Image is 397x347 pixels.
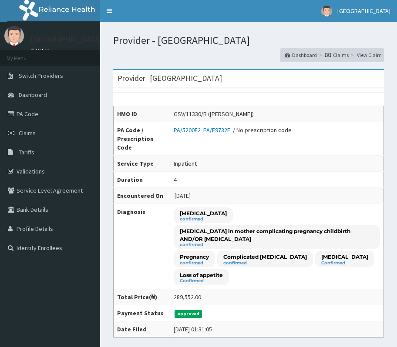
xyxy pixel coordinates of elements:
[321,261,368,265] small: Confirmed
[174,325,212,334] div: [DATE] 01:31:05
[180,279,223,283] small: Confirmed
[4,26,24,46] img: User Image
[19,91,47,99] span: Dashboard
[203,126,233,134] a: PA/F9732F
[174,293,201,301] div: 289,552.00
[180,210,227,217] p: [MEDICAL_DATA]
[174,126,203,134] a: PA/5200E2
[180,261,209,265] small: confirmed
[174,159,197,168] div: Inpatient
[30,35,102,43] p: [GEOGRAPHIC_DATA]
[19,129,36,137] span: Claims
[114,155,170,171] th: Service Type
[321,6,332,17] img: User Image
[114,321,170,337] th: Date Filed
[223,253,307,260] p: Complicated [MEDICAL_DATA]
[180,227,374,242] p: [MEDICAL_DATA] in mother complicating pregnancy childbirth AND/OR [MEDICAL_DATA]
[113,35,384,46] h1: Provider - [GEOGRAPHIC_DATA]
[19,148,34,156] span: Tariffs
[175,192,191,200] span: [DATE]
[114,106,170,122] th: HMO ID
[174,110,254,118] div: GSV/11330/B ([PERSON_NAME])
[114,187,170,204] th: Encountered On
[175,310,202,318] span: Approved
[223,261,307,265] small: confirmed
[321,253,368,260] p: [MEDICAL_DATA]
[174,175,177,184] div: 4
[114,289,170,305] th: Total Price(₦)
[180,217,227,221] small: confirmed
[337,7,390,15] span: [GEOGRAPHIC_DATA]
[114,122,170,155] th: PA Code / Prescription Code
[174,126,292,134] div: / No prescription code
[180,243,374,247] small: confirmed
[19,72,63,80] span: Switch Providers
[180,271,223,279] p: Loss of appetite
[285,51,317,59] a: Dashboard
[114,305,170,321] th: Payment Status
[30,47,51,53] a: Online
[114,171,170,187] th: Duration
[180,253,209,260] p: Pregnancy
[325,51,349,59] a: Claims
[357,51,382,59] a: View Claim
[114,204,170,289] th: Diagnosis
[118,74,222,82] h3: Provider - [GEOGRAPHIC_DATA]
